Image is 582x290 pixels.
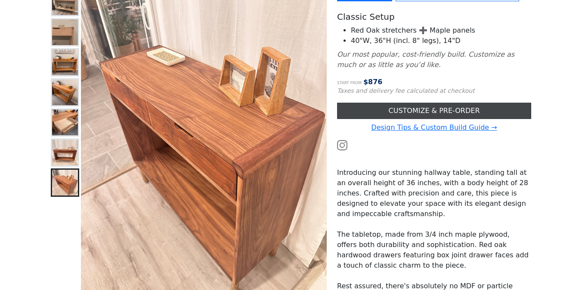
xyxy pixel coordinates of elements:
img: Japanese Style Walnut Hallway Table [52,140,78,165]
img: Japanese Style Hallway Table - Box Joint Details [52,19,78,45]
a: CUSTOMIZE & PRE-ORDER [337,103,531,119]
li: 40"W, 36"H (incl. 8" legs), 14"D [351,36,531,46]
li: Red Oak stretchers ➕ Maple panels [351,25,531,36]
span: $ 876 [363,78,383,86]
img: Japanese Style Cherry Hallway Table [52,49,78,75]
img: Japanese Style Walnut Hallway Table - Stunning Patterns [52,170,78,195]
p: The tabletop, made from 3/4 inch maple plywood, offers both durability and sophistication. Red oa... [337,229,531,271]
p: Introducing our stunning hallway table, standing tall at an overall height of 36 inches, with a b... [337,168,531,219]
img: Japanese Style Cherry Hallway Table w/ Slat Bottom [52,79,78,105]
small: Start from [337,81,362,85]
i: Our most popular, cost-friendly build. Customize as much or as little as you’d like. [337,50,514,69]
small: Taxes and delivery fee calculated at checkout [337,87,475,94]
a: Watch the build video or pictures on Instagram [337,140,347,149]
h5: Classic Setup [337,12,531,22]
img: Japanese Style Cherry Hallway Table Soft Close Undermount Slides [52,110,78,135]
a: Design Tips & Custom Build Guide → [371,123,497,131]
